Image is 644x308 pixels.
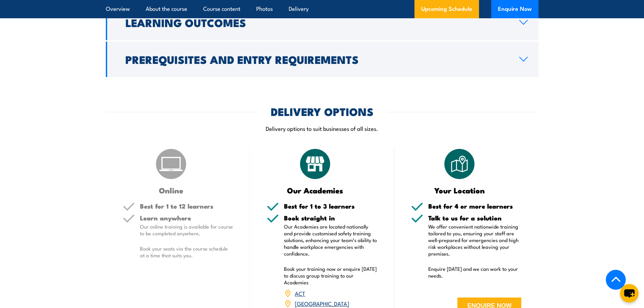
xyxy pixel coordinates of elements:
h5: Best for 4 or more learners [428,203,522,209]
p: Enquire [DATE] and we can work to your needs. [428,265,522,279]
p: Our Academies are located nationally and provide customised safety training solutions, enhancing ... [284,223,377,257]
h5: Learn anywhere [140,215,233,221]
a: Learning Outcomes [106,5,539,40]
h5: Best for 1 to 12 learners [140,203,233,209]
p: Book your training now or enquire [DATE] to discuss group training to our Academies [284,265,377,286]
h2: DELIVERY OPTIONS [271,106,374,116]
h3: Your Location [411,186,508,194]
p: Book your seats via the course schedule at a time that suits you. [140,245,233,259]
h2: Prerequisites and Entry Requirements [125,54,508,64]
h3: Online [123,186,220,194]
p: Our online training is available for course to be completed anywhere. [140,223,233,237]
a: [GEOGRAPHIC_DATA] [295,299,349,307]
a: Prerequisites and Entry Requirements [106,42,539,77]
p: We offer convenient nationwide training tailored to you, ensuring your staff are well-prepared fo... [428,223,522,257]
p: Delivery options to suit businesses of all sizes. [106,124,539,132]
h3: Our Academies [267,186,364,194]
a: ACT [295,289,305,297]
h5: Best for 1 to 3 learners [284,203,377,209]
h5: Book straight in [284,215,377,221]
button: chat-button [620,284,639,303]
h2: Learning Outcomes [125,18,508,27]
h5: Talk to us for a solution [428,215,522,221]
